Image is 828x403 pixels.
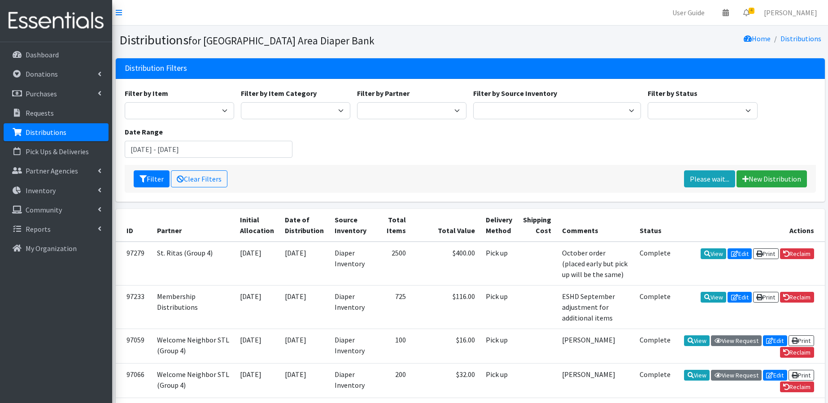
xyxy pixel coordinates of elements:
th: Comments [557,209,634,242]
th: Total Items [372,209,411,242]
th: Actions [676,209,825,242]
a: Reclaim [780,381,814,392]
td: Pick up [480,363,518,398]
a: Partner Agencies [4,162,109,180]
a: Please wait... [684,170,735,187]
p: Inventory [26,186,56,195]
td: Welcome Neighbor STL (Group 4) [152,363,235,398]
td: Diaper Inventory [329,363,372,398]
label: Filter by Status [648,88,697,99]
a: Donations [4,65,109,83]
td: 2500 [372,242,411,286]
label: Filter by Item [125,88,168,99]
a: Pick Ups & Deliveries [4,143,109,160]
td: 200 [372,363,411,398]
span: 4 [749,8,754,14]
a: Reclaim [780,292,814,303]
td: Pick up [480,329,518,363]
a: Reclaim [780,248,814,259]
td: $400.00 [411,242,480,286]
td: $32.00 [411,363,480,398]
td: Complete [634,242,676,286]
a: View [701,292,726,303]
p: Pick Ups & Deliveries [26,147,89,156]
p: Community [26,205,62,214]
td: 97279 [116,242,152,286]
td: Diaper Inventory [329,285,372,329]
a: My Organization [4,239,109,257]
p: Requests [26,108,54,117]
td: 97059 [116,329,152,363]
td: St. Ritas (Group 4) [152,242,235,286]
p: My Organization [26,244,77,253]
td: Diaper Inventory [329,329,372,363]
td: 725 [372,285,411,329]
label: Filter by Partner [357,88,410,99]
a: Edit [763,370,787,381]
td: [DATE] [235,363,279,398]
a: Print [789,335,814,346]
a: Print [753,248,779,259]
td: ESHD September adjustment for additional items [557,285,634,329]
th: Shipping Cost [518,209,557,242]
th: Total Value [411,209,480,242]
td: [DATE] [279,285,329,329]
td: [DATE] [235,285,279,329]
td: [DATE] [235,329,279,363]
p: Purchases [26,89,57,98]
td: Complete [634,363,676,398]
a: View [701,248,726,259]
a: Edit [728,292,752,303]
img: HumanEssentials [4,6,109,36]
th: ID [116,209,152,242]
a: Dashboard [4,46,109,64]
label: Date Range [125,126,163,137]
small: for [GEOGRAPHIC_DATA] Area Diaper Bank [188,34,375,47]
th: Delivery Method [480,209,518,242]
td: [DATE] [235,242,279,286]
input: January 1, 2011 - December 31, 2011 [125,141,292,158]
a: Print [789,370,814,381]
a: Clear Filters [171,170,227,187]
td: [DATE] [279,329,329,363]
td: [DATE] [279,363,329,398]
a: User Guide [665,4,712,22]
a: Reclaim [780,347,814,358]
h1: Distributions [119,32,467,48]
h3: Distribution Filters [125,64,187,73]
p: Dashboard [26,50,59,59]
td: Complete [634,329,676,363]
a: View [684,370,710,381]
a: Distributions [4,123,109,141]
td: October order (placed early but pick up will be the same) [557,242,634,286]
td: [PERSON_NAME] [557,363,634,398]
a: Print [753,292,779,303]
th: Initial Allocation [235,209,279,242]
td: 97233 [116,285,152,329]
td: 100 [372,329,411,363]
td: Diaper Inventory [329,242,372,286]
a: Inventory [4,182,109,199]
td: Pick up [480,285,518,329]
a: View Request [711,370,762,381]
a: Reports [4,220,109,238]
td: $16.00 [411,329,480,363]
th: Date of Distribution [279,209,329,242]
a: New Distribution [736,170,807,187]
td: $116.00 [411,285,480,329]
p: Reports [26,225,51,234]
th: Partner [152,209,235,242]
a: Home [744,34,771,43]
td: Complete [634,285,676,329]
td: [DATE] [279,242,329,286]
td: Pick up [480,242,518,286]
button: Filter [134,170,170,187]
p: Distributions [26,128,66,137]
a: Edit [763,335,787,346]
label: Filter by Source Inventory [473,88,557,99]
td: Welcome Neighbor STL (Group 4) [152,329,235,363]
p: Donations [26,69,58,78]
a: Distributions [780,34,821,43]
a: Edit [728,248,752,259]
p: Partner Agencies [26,166,78,175]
